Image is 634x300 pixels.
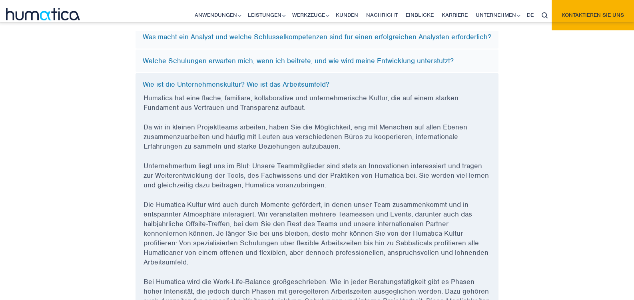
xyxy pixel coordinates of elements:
[144,93,459,112] font: Humatica hat eine flache, familiäre, kollaborative und unternehmerische Kultur, die auf einem sta...
[143,56,454,65] font: Welche Schulungen erwarten mich, wenn ich beitrete, und wie wird meine Entwicklung unterstützt?
[143,80,329,89] font: Wie ist die Unternehmenskultur? Wie ist das Arbeitsumfeld?
[144,200,488,266] font: Die Humatica-Kultur wird auch durch Momente gefördert, in denen unser Team zusammenkommt und in e...
[144,161,489,189] font: Unternehmertum liegt uns im Blut: Unsere Teammitglieder sind stets an Innovationen interessiert u...
[144,123,467,151] font: Da wir in kleinen Projektteams arbeiten, haben Sie die Möglichkeit, eng mit Menschen auf allen Eb...
[143,32,491,41] font: Was macht ein Analyst und welche Schlüsselkompetenzen sind für einen erfolgreichen Analysten erfo...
